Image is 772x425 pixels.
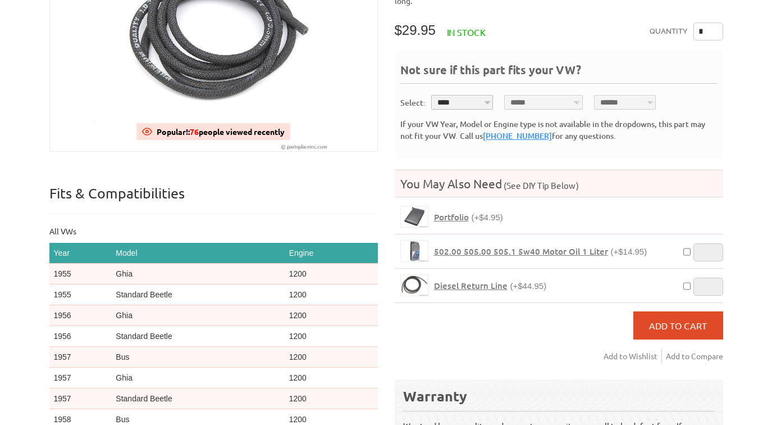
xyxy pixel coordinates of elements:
[285,388,378,409] td: 1200
[400,118,718,142] div: If your VW Year, Model or Engine type is not available in the dropdowns, this part may not fit yo...
[400,206,428,228] a: Portfolio
[49,184,378,214] p: Fits & Compatibilities
[111,368,284,388] td: Ghia
[403,387,715,405] div: Warranty
[447,26,486,38] span: In stock
[604,349,662,363] a: Add to Wishlist
[111,347,284,368] td: Bus
[400,240,428,262] a: 502.00 505.00 505.1 5w40 Motor Oil 1 Liter
[510,281,547,291] span: (+$44.95)
[650,22,688,40] label: Quantity
[401,275,428,296] img: Diesel Return Line
[49,305,112,326] td: 1956
[483,130,552,141] a: [PHONE_NUMBER]
[111,305,284,326] td: Ghia
[285,264,378,284] td: 1200
[633,311,723,340] button: Add to Cart
[434,246,608,257] span: 502.00 505.00 505.1 5w40 Motor Oil 1 Liter
[285,326,378,347] td: 1200
[49,368,112,388] td: 1957
[111,388,284,409] td: Standard Beetle
[285,305,378,326] td: 1200
[649,320,707,331] span: Add to Cart
[111,326,284,347] td: Standard Beetle
[401,241,428,261] img: 502.00 505.00 505.1 5w40 Motor Oil 1 Liter
[666,349,723,363] a: Add to Compare
[49,326,112,347] td: 1956
[111,284,284,305] td: Standard Beetle
[401,206,428,227] img: Portfolio
[111,243,284,264] th: Model
[49,264,112,284] td: 1955
[285,243,378,264] th: Engine
[611,247,647,256] span: (+$14.95)
[400,62,718,84] div: Not sure if this part fits your VW?
[472,213,503,222] span: (+$4.95)
[434,211,469,223] span: Portfolio
[502,180,579,191] span: (See DIY Tip Below)
[49,225,378,237] p: All VWs
[111,264,284,284] td: Ghia
[285,347,378,368] td: 1200
[400,97,426,108] div: Select:
[434,280,508,291] span: Diesel Return Line
[49,347,112,368] td: 1957
[395,22,436,38] span: $29.95
[434,281,547,291] a: Diesel Return Line(+$44.95)
[285,368,378,388] td: 1200
[285,284,378,305] td: 1200
[49,284,112,305] td: 1955
[49,243,112,264] th: Year
[434,212,503,223] a: Portfolio(+$4.95)
[434,246,647,257] a: 502.00 505.00 505.1 5w40 Motor Oil 1 Liter(+$14.95)
[395,176,723,191] h4: You May Also Need
[400,274,428,296] a: Diesel Return Line
[49,388,112,409] td: 1957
